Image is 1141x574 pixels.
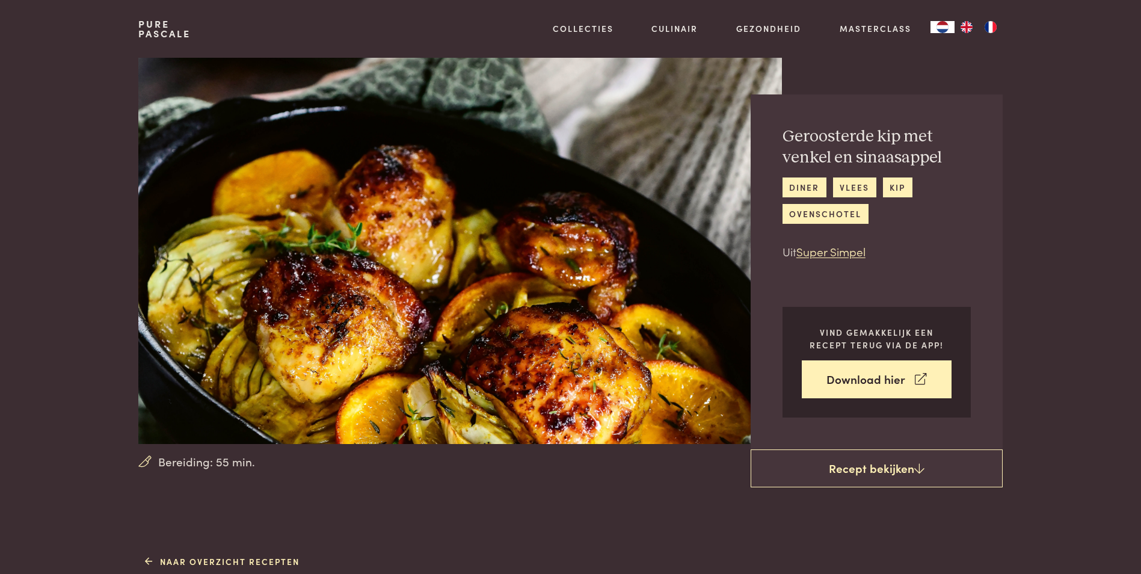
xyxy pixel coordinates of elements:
[930,21,1003,33] aside: Language selected: Nederlands
[955,21,1003,33] ul: Language list
[553,22,614,35] a: Collecties
[883,177,912,197] a: kip
[145,555,300,568] a: Naar overzicht recepten
[651,22,698,35] a: Culinair
[840,22,911,35] a: Masterclass
[138,19,191,39] a: PurePascale
[802,360,952,398] a: Download hier
[833,177,876,197] a: vlees
[796,243,866,259] a: Super Simpel
[158,453,255,471] span: Bereiding: 55 min.
[138,58,781,444] img: Geroosterde kip met venkel en sinaasappel
[955,21,979,33] a: EN
[736,22,801,35] a: Gezondheid
[930,21,955,33] div: Language
[802,326,952,351] p: Vind gemakkelijk een recept terug via de app!
[783,126,971,168] h2: Geroosterde kip met venkel en sinaasappel
[979,21,1003,33] a: FR
[751,449,1003,488] a: Recept bekijken
[783,243,971,261] p: Uit
[783,204,869,224] a: ovenschotel
[930,21,955,33] a: NL
[783,177,826,197] a: diner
